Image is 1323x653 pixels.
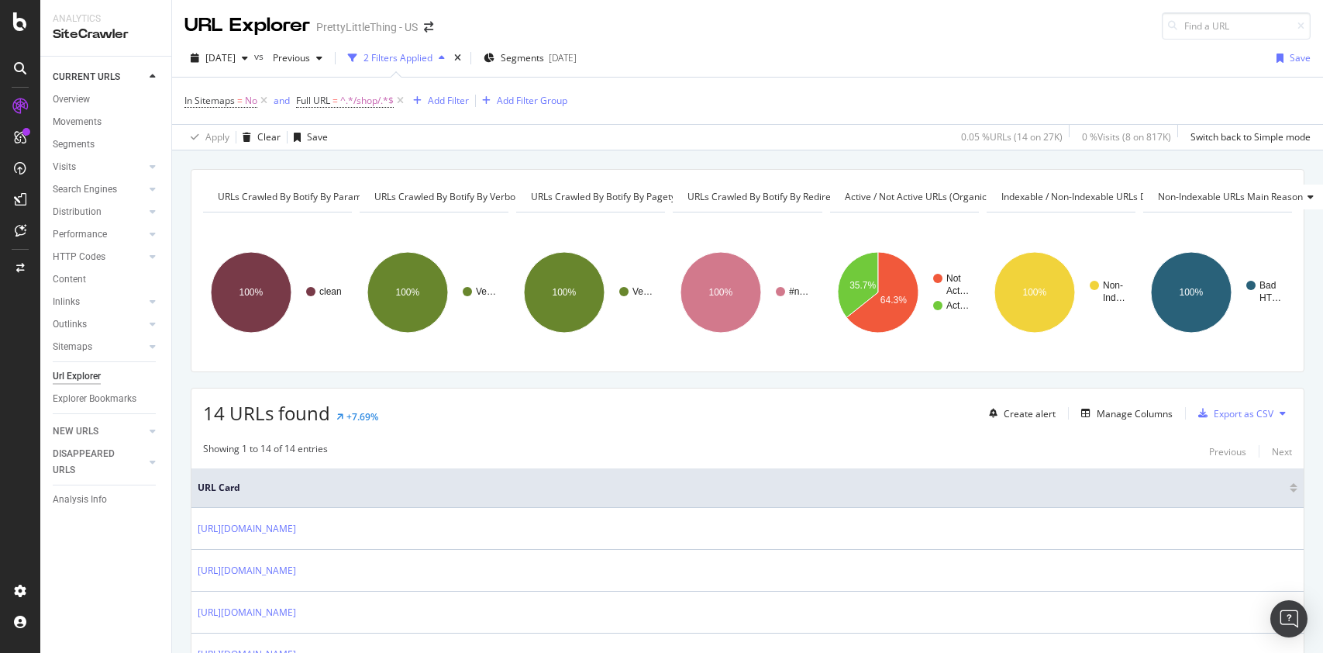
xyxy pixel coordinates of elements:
a: [URL][DOMAIN_NAME] [198,521,296,537]
text: Ind… [1103,292,1125,303]
text: Ve… [476,286,496,297]
button: 2 Filters Applied [342,46,451,71]
span: Non-Indexable URLs Main Reason [1158,190,1303,203]
button: Switch back to Simple mode [1184,125,1311,150]
a: Segments [53,136,160,153]
h4: URLs Crawled By Botify By pagetype [528,185,710,209]
div: SiteCrawler [53,26,159,43]
div: Add Filter [428,94,469,107]
a: Explorer Bookmarks [53,391,160,407]
svg: A chart. [987,225,1133,360]
text: Act… [946,285,969,296]
div: 0 % Visits ( 8 on 817K ) [1082,130,1171,143]
div: Overview [53,92,90,108]
svg: A chart. [360,225,506,360]
text: #n… [789,286,808,297]
svg: A chart. [673,225,819,360]
div: NEW URLS [53,423,98,440]
span: No [245,90,257,112]
div: Apply [205,130,229,143]
div: 0.05 % URLs ( 14 on 27K ) [961,130,1063,143]
div: URL Explorer [184,12,310,39]
div: Next [1272,445,1292,458]
span: Indexable / Non-Indexable URLs distribution [1001,190,1190,203]
text: Non- [1103,280,1123,291]
h4: URLs Crawled By Botify By parameters [215,185,408,209]
span: Active / Not Active URLs (organic - all) [845,190,1008,203]
div: Visits [53,159,76,175]
a: [URL][DOMAIN_NAME] [198,563,296,579]
div: Outlinks [53,316,87,333]
div: Sitemaps [53,339,92,355]
div: Performance [53,226,107,243]
h4: Indexable / Non-Indexable URLs Distribution [998,185,1214,209]
button: Create alert [983,401,1056,426]
div: Distribution [53,204,102,220]
div: Showing 1 to 14 of 14 entries [203,442,328,461]
button: Add Filter [407,92,469,110]
a: [URL][DOMAIN_NAME] [198,605,296,620]
div: Manage Columns [1097,407,1173,420]
a: Analysis Info [53,492,160,508]
button: Segments[DATE] [477,46,583,71]
text: 100% [709,287,733,298]
div: Analytics [53,12,159,26]
div: Switch back to Simple mode [1190,130,1311,143]
text: Act… [946,300,969,311]
text: Bad [1259,280,1276,291]
div: Movements [53,114,102,130]
a: NEW URLS [53,423,145,440]
span: = [332,94,338,107]
div: Save [307,130,328,143]
text: Not [946,273,961,284]
span: 2025 Sep. 20th [205,51,236,64]
span: Full URL [296,94,330,107]
button: Export as CSV [1192,401,1273,426]
h4: URLs Crawled By Botify By redirectedplps [684,185,891,209]
text: clean [319,286,342,297]
text: 100% [1022,287,1046,298]
div: Inlinks [53,294,80,310]
button: Clear [236,125,281,150]
span: ^.*/shop/.*$ [340,90,394,112]
div: Search Engines [53,181,117,198]
div: A chart. [1143,225,1290,360]
span: vs [254,50,267,63]
svg: A chart. [516,225,663,360]
span: URLs Crawled By Botify By redirectedplps [687,190,867,203]
div: Add Filter Group [497,94,567,107]
text: 64.3% [880,295,906,306]
span: In Sitemaps [184,94,235,107]
span: URLs Crawled By Botify By pagetype [531,190,687,203]
a: Overview [53,92,160,108]
svg: A chart. [830,225,977,360]
a: Inlinks [53,294,145,310]
button: Save [1270,46,1311,71]
button: Next [1272,442,1292,461]
span: = [237,94,243,107]
div: Export as CSV [1214,407,1273,420]
div: +7.69% [346,410,378,423]
button: Previous [1209,442,1246,461]
button: and [274,93,290,108]
div: Analysis Info [53,492,107,508]
h4: URLs Crawled By Botify By verbolia [371,185,549,209]
div: DISAPPEARED URLS [53,446,131,479]
div: times [451,50,464,66]
button: Apply [184,125,229,150]
div: Explorer Bookmarks [53,391,136,407]
div: PrettyLittleThing - US [316,19,418,35]
span: Previous [267,51,310,64]
a: Url Explorer [53,368,160,385]
div: [DATE] [549,51,577,64]
a: Distribution [53,204,145,220]
button: [DATE] [184,46,254,71]
div: Clear [257,130,281,143]
div: 2 Filters Applied [363,51,432,64]
span: Segments [501,51,544,64]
